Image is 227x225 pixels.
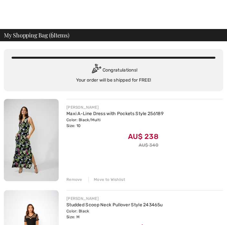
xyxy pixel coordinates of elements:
[4,32,69,38] span: My Shopping Bag ( Items)
[66,202,163,208] a: Studded Scoop Neck Pullover Style 243465u
[128,132,158,141] span: AU$ 238
[66,177,82,182] div: Remove
[139,142,158,148] s: AU$ 340
[90,64,103,77] img: Congratulation2.svg
[66,117,163,129] div: Color: Black/Multi Size: 10
[66,208,163,220] div: Color: Black Size: M
[88,177,125,182] div: Move to Wishlist
[12,64,215,83] div: Congratulations! Your order will be shipped for FREE!
[66,196,163,201] div: [PERSON_NAME]
[51,31,54,38] span: 6
[66,111,163,116] a: Maxi A-Line Dress with Pockets Style 256189
[4,99,59,181] img: Maxi A-Line Dress with Pockets Style 256189
[66,104,163,110] div: [PERSON_NAME]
